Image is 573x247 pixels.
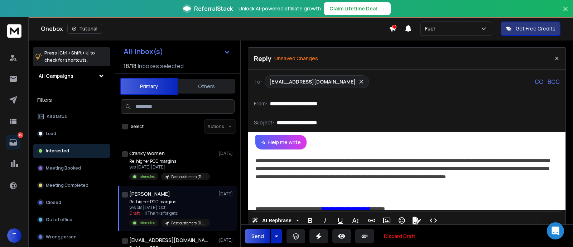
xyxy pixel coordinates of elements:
[44,49,95,64] p: Press to check for shortcuts.
[33,178,110,193] button: Meeting Completed
[318,213,332,228] button: Italic (Ctrl+I)
[239,5,321,12] p: Unlock AI-powered affiliate growth
[561,4,570,22] button: Close banner
[33,195,110,210] button: Closed
[254,78,262,85] p: To:
[547,222,564,239] div: Open Intercom Messenger
[18,132,23,138] p: 16
[501,22,560,36] button: Get Free Credits
[139,174,155,179] p: Interested
[129,150,165,157] h1: Cranky Women
[7,228,21,243] button: T
[118,44,236,59] button: All Inbox(s)
[138,62,184,70] h3: Inboxes selected
[46,234,77,240] p: Wrong person
[303,213,317,228] button: Bold (Ctrl+B)
[46,217,72,223] p: Out of office
[535,77,543,86] p: CC
[46,200,61,205] p: Closed
[46,165,81,171] p: Meeting Booked
[171,220,206,226] p: Past customers (Fuel)
[380,213,394,228] button: Insert Image (Ctrl+P)
[348,213,362,228] button: More Text
[254,100,267,107] p: From:
[171,174,206,180] p: Past customers (Fuel)
[218,237,235,243] p: [DATE]
[46,182,88,188] p: Meeting Completed
[218,151,235,156] p: [DATE]
[141,210,182,216] span: Hi! Thanks for getti ...
[425,25,438,32] p: Fuel
[516,25,555,32] p: Get Free Credits
[58,49,89,57] span: Ctrl + Shift + k
[33,69,110,83] button: All Campaigns
[139,220,155,225] p: Interested
[261,218,293,224] span: AI Rephrase
[39,72,73,80] h1: All Campaigns
[250,213,300,228] button: AI Rephrase
[33,95,110,105] h3: Filters
[46,131,56,137] p: Lead
[41,24,389,34] div: Onebox
[33,144,110,158] button: Interested
[129,190,170,198] h1: [PERSON_NAME]
[129,237,208,244] h1: [EMAIL_ADDRESS][DOMAIN_NAME]
[365,213,379,228] button: Insert Link (Ctrl+K)
[245,229,270,243] button: Send
[33,161,110,175] button: Meeting Booked
[410,213,424,228] button: Signature
[378,229,421,243] button: Discard Draft
[131,124,144,129] label: Select
[33,213,110,227] button: Out of office
[129,199,210,205] p: Re: higher POD margins
[380,5,385,12] span: →
[333,213,347,228] button: Underline (Ctrl+U)
[33,127,110,141] button: Lead
[218,191,235,197] p: [DATE]
[254,53,271,63] p: Reply
[46,148,69,154] p: Interested
[548,77,560,86] p: BCC
[6,135,20,149] a: 16
[255,135,307,149] button: Help me write
[274,55,318,62] p: Unsaved Changes
[269,78,356,85] p: [EMAIL_ADDRESS][DOMAIN_NAME]
[129,164,210,170] p: yes [DATE][DATE]
[254,119,274,126] p: Subject:
[194,4,233,13] span: ReferralStack
[129,158,210,164] p: Re: higher POD margins
[395,213,409,228] button: Emoticons
[178,79,235,94] button: Others
[129,210,141,216] span: Draft:
[47,114,67,119] p: All Status
[124,62,136,70] span: 18 / 18
[67,24,102,34] button: Tutorial
[120,78,178,95] button: Primary
[124,48,163,55] h1: All Inbox(s)
[427,213,440,228] button: Code View
[324,2,391,15] button: Claim Lifetime Deal→
[129,205,210,210] p: yes pls [DATE], Oct
[33,230,110,244] button: Wrong person
[33,109,110,124] button: All Status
